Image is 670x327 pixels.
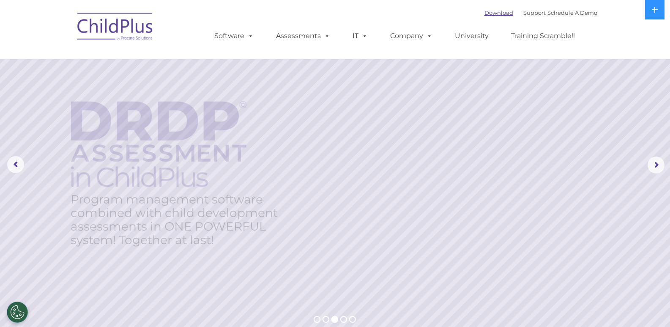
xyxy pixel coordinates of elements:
font: | [484,9,597,16]
a: Schedule A Demo [547,9,597,16]
button: Cookies Settings [7,302,28,323]
span: Phone number [118,91,153,97]
a: Company [382,27,441,44]
a: Training Scramble!! [503,27,583,44]
a: Assessments [268,27,339,44]
rs-layer: Program management software combined with child development assessments in ONE POWERFUL system! T... [71,192,285,247]
a: Download [484,9,513,16]
span: Last name [118,56,143,62]
iframe: Chat Widget [532,236,670,327]
img: ChildPlus by Procare Solutions [73,7,158,49]
img: DRDP Assessment in ChildPlus [71,101,246,187]
a: IT [344,27,376,44]
a: Support [523,9,546,16]
a: Software [206,27,262,44]
a: University [446,27,497,44]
